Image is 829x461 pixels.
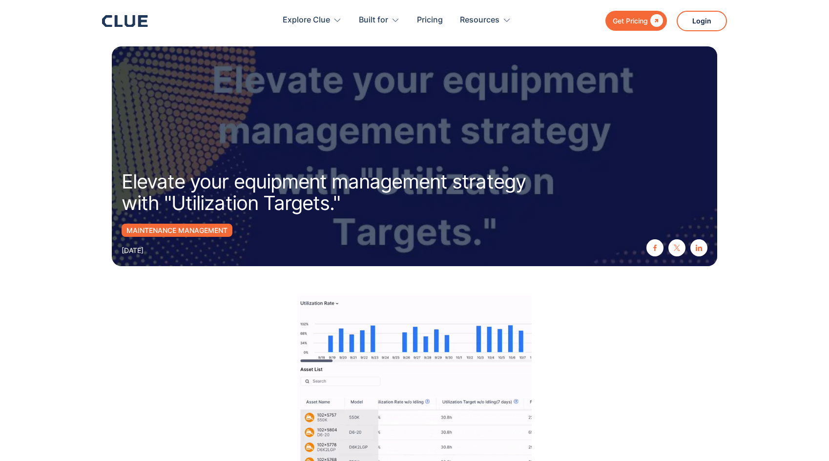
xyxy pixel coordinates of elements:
img: twitter X icon [674,245,680,251]
div: Explore Clue [283,5,330,36]
div: Explore Clue [283,5,342,36]
a: Get Pricing [605,11,667,31]
div: Get Pricing [613,15,648,27]
div: Resources [460,5,511,36]
a: Maintenance Management [122,224,232,237]
div:  [648,15,663,27]
div: Built for [359,5,400,36]
a: Login [677,11,727,31]
div: Resources [460,5,499,36]
div: [DATE] [122,244,144,256]
img: linkedin icon [696,245,702,251]
h1: Elevate your equipment management strategy with "Utilization Targets." [122,171,532,214]
img: facebook icon [652,245,658,251]
a: Pricing [417,5,443,36]
div: Built for [359,5,388,36]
